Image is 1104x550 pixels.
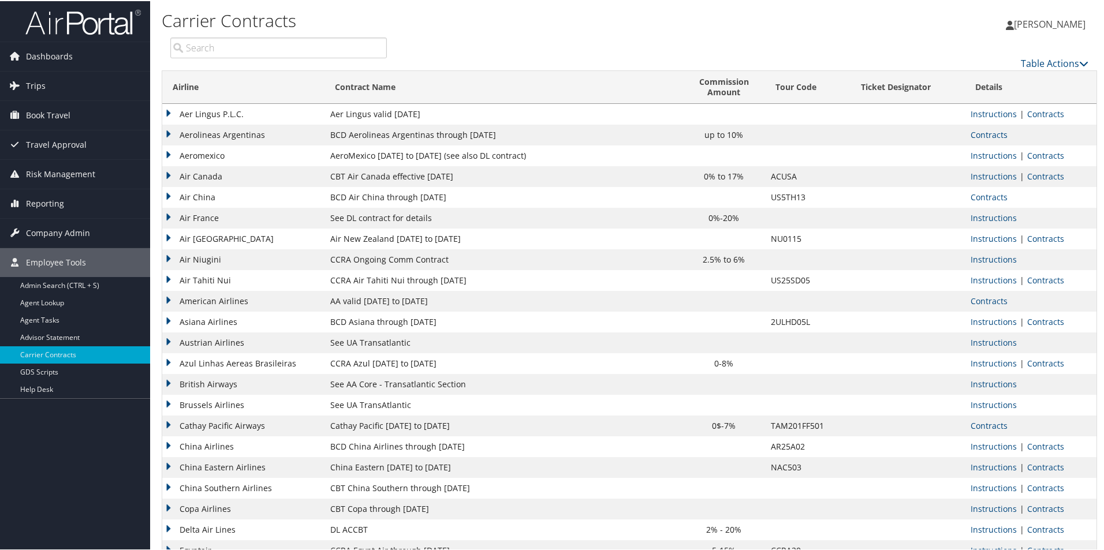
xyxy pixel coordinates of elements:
a: View Ticketing Instructions [971,398,1017,409]
td: up to 10% [683,124,765,144]
td: US5TH13 [765,186,851,207]
td: Air China [162,186,325,207]
a: View Ticketing Instructions [971,502,1017,513]
a: View Contracts [971,294,1008,305]
img: airportal-logo.png [25,8,141,35]
a: View Ticketing Instructions [971,170,1017,181]
td: See DL contract for details [325,207,683,227]
td: CBT Copa through [DATE] [325,497,683,518]
a: View Ticketing Instructions [971,211,1017,222]
td: ACUSA [765,165,851,186]
th: Tour Code: activate to sort column ascending [765,70,851,103]
a: View Contracts [1027,357,1064,368]
span: | [1017,440,1027,451]
td: DL ACCBT [325,518,683,539]
td: Air New Zealand [DATE] to [DATE] [325,227,683,248]
td: Aeromexico [162,144,325,165]
span: Company Admin [26,218,90,246]
a: [PERSON_NAME] [1006,6,1097,40]
td: China Eastern [DATE] to [DATE] [325,456,683,477]
td: CBT China Southern through [DATE] [325,477,683,497]
td: AA valid [DATE] to [DATE] [325,290,683,310]
td: Aer Lingus valid [DATE] [325,103,683,124]
span: Travel Approval [26,129,87,158]
a: View Ticketing Instructions [971,357,1017,368]
td: Azul Linhas Aereas Brasileiras [162,352,325,373]
a: View Contracts [1027,107,1064,118]
td: CBT Air Canada effective [DATE] [325,165,683,186]
td: TAM201FF501 [765,414,851,435]
td: China Eastern Airlines [162,456,325,477]
td: Air Niugini [162,248,325,269]
td: BCD Aerolineas Argentinas through [DATE] [325,124,683,144]
th: Ticket Designator: activate to sort column ascending [851,70,965,103]
a: View Contracts [1027,170,1064,181]
a: View Ticketing Instructions [971,377,1017,388]
span: Risk Management [26,159,95,188]
td: 2ULHD05L [765,310,851,331]
td: Austrian Airlines [162,331,325,352]
td: 2% - 20% [683,518,765,539]
td: China Airlines [162,435,325,456]
span: | [1017,481,1027,492]
a: View Contracts [1027,523,1064,534]
span: Employee Tools [26,247,86,276]
td: Delta Air Lines [162,518,325,539]
th: CommissionAmount: activate to sort column ascending [683,70,765,103]
td: Brussels Airlines [162,394,325,414]
a: View Ticketing Instructions [971,274,1017,285]
td: BCD Air China through [DATE] [325,186,683,207]
a: View Ticketing Instructions [971,481,1017,492]
td: CCRA Azul [DATE] to [DATE] [325,352,683,373]
td: See UA TransAtlantic [325,394,683,414]
span: | [1017,274,1027,285]
th: Contract Name: activate to sort column ascending [325,70,683,103]
span: | [1017,149,1027,160]
td: BCD China Airlines through [DATE] [325,435,683,456]
a: View Contracts [1027,481,1064,492]
td: CCRA Ongoing Comm Contract [325,248,683,269]
td: Aer Lingus P.L.C. [162,103,325,124]
td: Aerolineas Argentinas [162,124,325,144]
td: Cathay Pacific Airways [162,414,325,435]
span: | [1017,232,1027,243]
td: NU0115 [765,227,851,248]
a: View Contracts [1027,315,1064,326]
td: Asiana Airlines [162,310,325,331]
a: View Contracts [1027,149,1064,160]
a: View Contracts [1027,274,1064,285]
span: | [1017,523,1027,534]
td: 0%-20% [683,207,765,227]
td: Copa Airlines [162,497,325,518]
td: Air Canada [162,165,325,186]
a: View Contracts [1027,440,1064,451]
a: View Ticketing Instructions [971,523,1017,534]
th: Details: activate to sort column ascending [965,70,1096,103]
td: US25SD05 [765,269,851,290]
a: View Ticketing Instructions [971,315,1017,326]
td: Cathay Pacific [DATE] to [DATE] [325,414,683,435]
a: View Ticketing Instructions [971,336,1017,347]
td: AR25A02 [765,435,851,456]
span: | [1017,357,1027,368]
td: NAC503 [765,456,851,477]
a: View Contracts [1027,232,1064,243]
td: 0-8% [683,352,765,373]
td: CCRA Air Tahiti Nui through [DATE] [325,269,683,290]
input: Search [170,36,387,57]
td: 0% to 17% [683,165,765,186]
span: | [1017,107,1027,118]
td: 2.5% to 6% [683,248,765,269]
td: Air [GEOGRAPHIC_DATA] [162,227,325,248]
span: Trips [26,70,46,99]
a: View Ticketing Instructions [971,461,1017,472]
td: Air France [162,207,325,227]
a: View Contracts [1027,502,1064,513]
td: Air Tahiti Nui [162,269,325,290]
span: | [1017,461,1027,472]
h1: Carrier Contracts [162,8,785,32]
td: 0$-7% [683,414,765,435]
span: Dashboards [26,41,73,70]
th: Airline: activate to sort column descending [162,70,325,103]
td: See AA Core - Transatlantic Section [325,373,683,394]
